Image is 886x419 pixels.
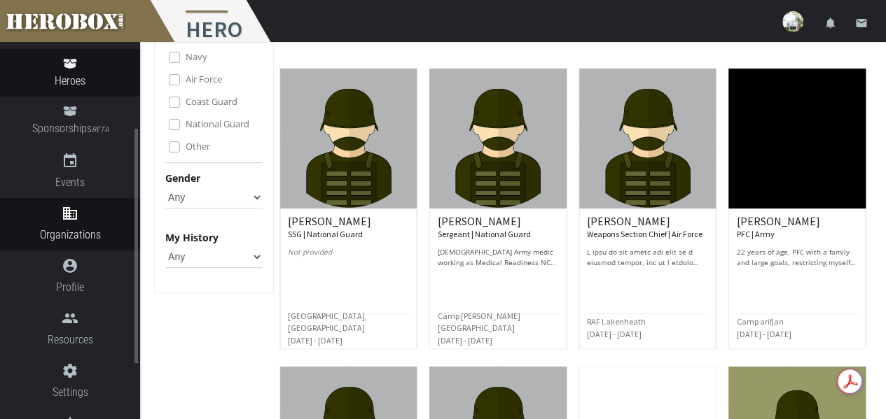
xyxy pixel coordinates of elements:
[186,139,210,154] label: Other
[824,17,837,29] i: notifications
[437,247,559,268] p: [DEMOGRAPHIC_DATA] Army medic working as Medical Readiness NCO on a deployment in [GEOGRAPHIC_DAT...
[165,170,200,186] label: Gender
[437,215,559,240] h6: [PERSON_NAME]
[288,247,410,268] p: Not provided
[288,311,367,334] small: [GEOGRAPHIC_DATA], [GEOGRAPHIC_DATA]
[728,68,866,349] a: [PERSON_NAME] PFC | Army 22 years of age, PFC with a family and large goals, restricting myself t...
[782,11,803,32] img: user-image
[429,68,567,349] a: [PERSON_NAME] Sergeant | National Guard [DEMOGRAPHIC_DATA] Army medic working as Medical Readines...
[288,335,342,346] small: [DATE] - [DATE]
[736,215,858,240] h6: [PERSON_NAME]
[288,229,363,239] small: SSG | National Guard
[437,311,520,334] small: Camp [PERSON_NAME] [GEOGRAPHIC_DATA]
[587,316,646,327] small: RAF Lakenheath
[736,229,774,239] small: PFC | Army
[579,68,717,349] a: [PERSON_NAME] Weapons Section Chief | Air Force L ipsu do sit ametc adi elit se d eiusmod tempor,...
[288,215,410,240] h6: [PERSON_NAME]
[186,116,249,132] label: National Guard
[186,94,237,109] label: Coast Guard
[437,335,492,346] small: [DATE] - [DATE]
[186,71,222,87] label: Air Force
[587,229,702,239] small: Weapons Section Chief | Air Force
[587,329,642,339] small: [DATE] - [DATE]
[186,49,207,64] label: Navy
[279,68,418,349] a: [PERSON_NAME] SSG | National Guard Not provided [GEOGRAPHIC_DATA], [GEOGRAPHIC_DATA] [DATE] - [DATE]
[587,215,709,240] h6: [PERSON_NAME]
[92,125,109,134] small: BETA
[437,229,530,239] small: Sergeant | National Guard
[736,247,858,268] p: 22 years of age, PFC with a family and large goals, restricting myself to certain limits so my fa...
[736,329,791,339] small: [DATE] - [DATE]
[855,17,868,29] i: email
[165,229,219,246] label: My History
[736,316,783,327] small: Camp arifjan
[587,247,709,268] p: L ipsu do sit ametc adi elit se d eiusmod tempor, inc ut l etdolo mag a enimadm ve q nostr ex ull...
